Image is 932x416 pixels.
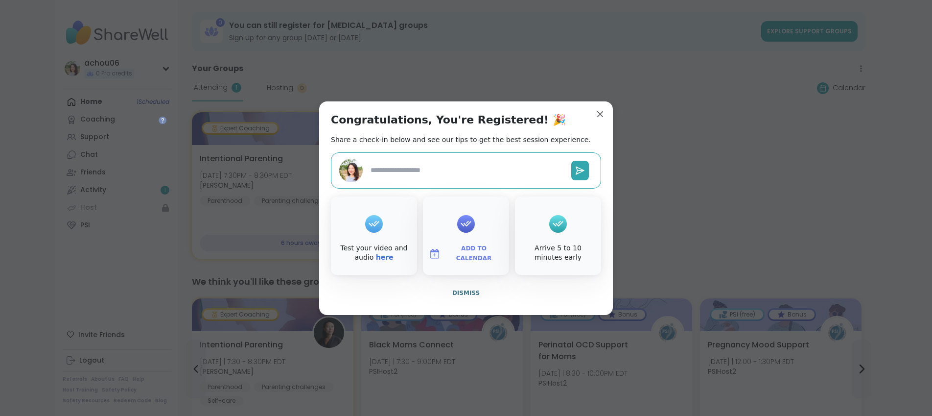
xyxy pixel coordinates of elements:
span: Add to Calendar [444,244,503,263]
h2: Share a check-in below and see our tips to get the best session experience. [331,135,591,145]
div: Arrive 5 to 10 minutes early [517,244,599,263]
button: Add to Calendar [425,244,507,264]
button: Dismiss [331,283,601,303]
iframe: Spotlight [159,116,166,124]
span: Dismiss [452,290,480,296]
div: Test your video and audio [333,244,415,263]
h1: Congratulations, You're Registered! 🎉 [331,113,566,127]
img: achou06 [339,159,363,182]
img: ShareWell Logomark [429,248,441,260]
a: here [376,253,394,261]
